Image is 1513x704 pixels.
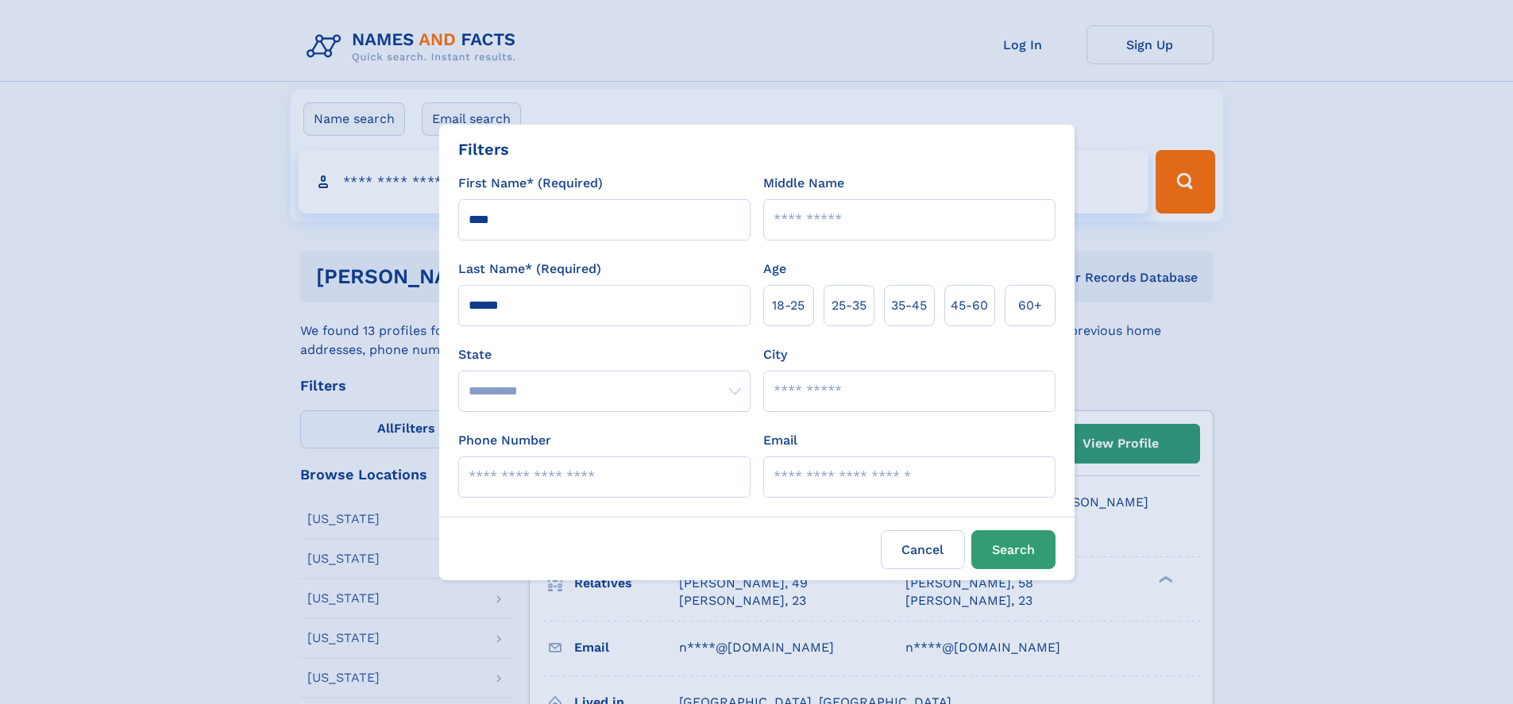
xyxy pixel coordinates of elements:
label: Phone Number [458,431,551,450]
label: City [763,345,787,364]
label: Email [763,431,797,450]
label: State [458,345,751,364]
label: First Name* (Required) [458,174,603,193]
label: Middle Name [763,174,844,193]
span: 35‑45 [891,296,927,315]
button: Search [971,530,1056,569]
div: Filters [458,137,509,161]
span: 25‑35 [832,296,867,315]
label: Last Name* (Required) [458,260,601,279]
span: 45‑60 [951,296,988,315]
span: 60+ [1018,296,1042,315]
span: 18‑25 [772,296,805,315]
label: Age [763,260,786,279]
label: Cancel [881,530,965,569]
